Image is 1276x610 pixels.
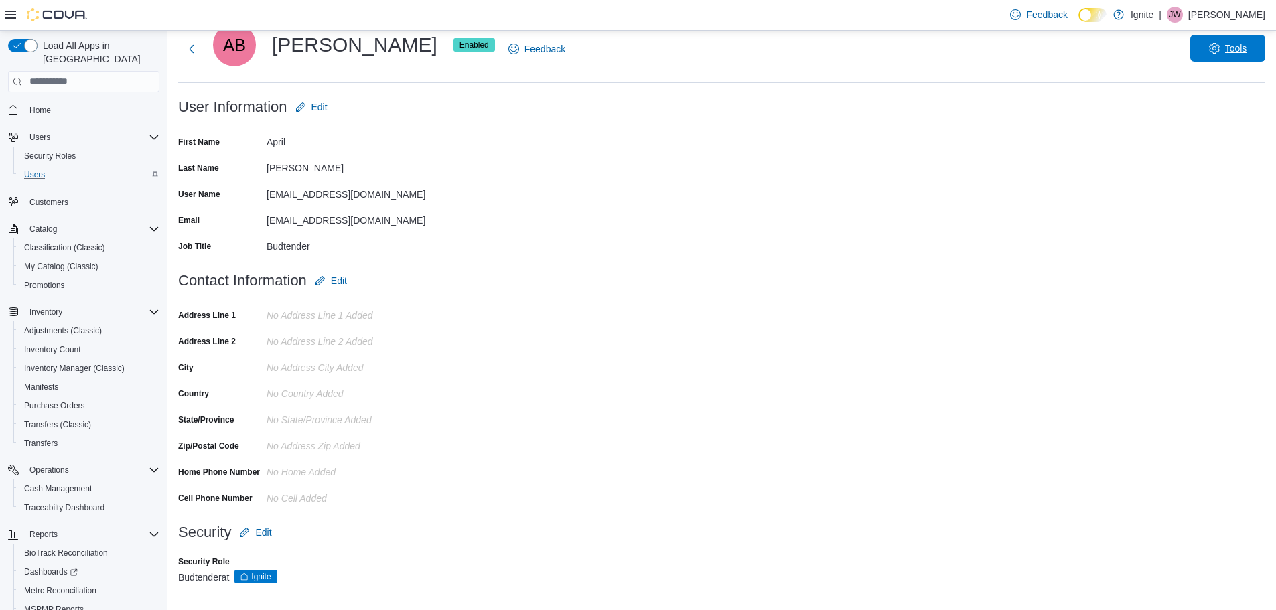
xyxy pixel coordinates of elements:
[24,280,65,291] span: Promotions
[1167,7,1183,23] div: Joshua Woodham
[267,357,446,373] div: No Address City added
[178,362,194,373] label: City
[223,23,246,66] span: AB
[3,303,165,321] button: Inventory
[24,382,58,392] span: Manifests
[13,359,165,378] button: Inventory Manager (Classic)
[13,581,165,600] button: Metrc Reconciliation
[24,304,159,320] span: Inventory
[19,481,159,497] span: Cash Management
[13,498,165,517] button: Traceabilty Dashboard
[19,435,159,451] span: Transfers
[19,379,159,395] span: Manifests
[19,277,70,293] a: Promotions
[3,128,165,147] button: Users
[267,461,446,477] div: No Home added
[13,396,165,415] button: Purchase Orders
[19,240,111,256] a: Classification (Classic)
[24,483,92,494] span: Cash Management
[178,414,234,425] label: State/Province
[13,321,165,340] button: Adjustments (Classic)
[29,529,58,540] span: Reports
[178,35,205,62] button: Next
[24,400,85,411] span: Purchase Orders
[178,215,200,226] label: Email
[19,416,96,433] a: Transfers (Classic)
[178,241,211,252] label: Job Title
[1005,1,1072,28] a: Feedback
[178,163,219,173] label: Last Name
[1169,7,1180,23] span: JW
[24,548,108,558] span: BioTrack Reconciliation
[3,220,165,238] button: Catalog
[24,462,74,478] button: Operations
[24,344,81,355] span: Inventory Count
[1026,8,1067,21] span: Feedback
[19,240,159,256] span: Classification (Classic)
[19,500,110,516] a: Traceabilty Dashboard
[24,151,76,161] span: Security Roles
[178,310,236,321] label: Address Line 1
[19,167,50,183] a: Users
[24,261,98,272] span: My Catalog (Classic)
[267,487,446,504] div: No Cell added
[19,500,159,516] span: Traceabilty Dashboard
[24,242,105,253] span: Classification (Classic)
[1188,7,1265,23] p: [PERSON_NAME]
[24,194,74,210] a: Customers
[19,258,104,275] a: My Catalog (Classic)
[13,378,165,396] button: Manifests
[290,94,333,121] button: Edit
[311,100,328,114] span: Edit
[13,340,165,359] button: Inventory Count
[24,325,102,336] span: Adjustments (Classic)
[267,383,446,399] div: No Country Added
[13,544,165,562] button: BioTrack Reconciliation
[19,545,113,561] a: BioTrack Reconciliation
[19,323,107,339] a: Adjustments (Classic)
[19,258,159,275] span: My Catalog (Classic)
[503,35,571,62] a: Feedback
[24,585,96,596] span: Metrc Reconciliation
[1190,35,1265,62] button: Tools
[178,441,239,451] label: Zip/Postal Code
[19,360,159,376] span: Inventory Manager (Classic)
[178,388,209,399] label: Country
[234,519,277,546] button: Edit
[13,165,165,184] button: Users
[24,221,159,237] span: Catalog
[213,23,495,66] div: [PERSON_NAME]
[178,99,287,115] h3: User Information
[267,409,446,425] div: No State/Province Added
[29,307,62,317] span: Inventory
[178,467,260,477] label: Home Phone Number
[13,276,165,295] button: Promotions
[19,360,130,376] a: Inventory Manager (Classic)
[251,570,271,583] span: Ignite
[3,525,165,544] button: Reports
[13,562,165,581] a: Dashboards
[24,102,159,119] span: Home
[309,267,352,294] button: Edit
[1078,8,1107,22] input: Dark Mode
[24,169,45,180] span: Users
[19,167,159,183] span: Users
[459,39,489,51] span: Enabled
[24,566,78,577] span: Dashboards
[38,39,159,66] span: Load All Apps in [GEOGRAPHIC_DATA]
[178,524,231,540] h3: Security
[29,132,50,143] span: Users
[178,493,253,504] label: Cell Phone Number
[24,419,91,430] span: Transfers (Classic)
[19,341,159,358] span: Inventory Count
[13,479,165,498] button: Cash Management
[267,331,446,347] div: No Address Line 2 added
[19,341,86,358] a: Inventory Count
[1225,42,1247,55] span: Tools
[3,461,165,479] button: Operations
[19,564,83,580] a: Dashboards
[178,556,230,567] label: Security Role
[13,238,165,257] button: Classification (Classic)
[178,137,220,147] label: First Name
[267,435,446,451] div: No Address Zip added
